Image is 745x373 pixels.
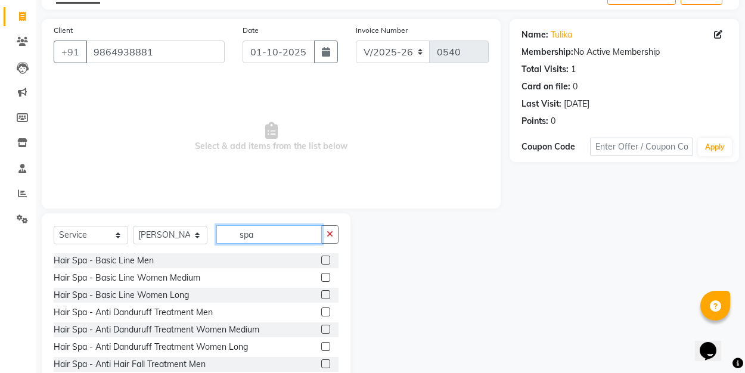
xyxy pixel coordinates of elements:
button: +91 [54,41,87,63]
input: Enter Offer / Coupon Code [590,138,693,156]
label: Date [243,25,259,36]
div: [DATE] [564,98,589,110]
iframe: chat widget [695,325,733,361]
div: Last Visit: [521,98,561,110]
div: No Active Membership [521,46,727,58]
div: Card on file: [521,80,570,93]
label: Invoice Number [356,25,408,36]
div: Hair Spa - Basic Line Women Medium [54,272,200,284]
div: 1 [571,63,576,76]
div: Hair Spa - Anti Danduruff Treatment Women Long [54,341,248,353]
div: 0 [551,115,555,128]
div: Hair Spa - Basic Line Women Long [54,289,189,301]
input: Search by Name/Mobile/Email/Code [86,41,225,63]
div: 0 [573,80,578,93]
div: Points: [521,115,548,128]
button: Apply [698,138,732,156]
div: Coupon Code [521,141,590,153]
div: Hair Spa - Anti Danduruff Treatment Men [54,306,213,319]
div: Hair Spa - Basic Line Men [54,254,154,267]
div: Hair Spa - Anti Hair Fall Treatment Men [54,358,206,371]
div: Hair Spa - Anti Danduruff Treatment Women Medium [54,324,259,336]
div: Name: [521,29,548,41]
div: Total Visits: [521,63,569,76]
a: Tulika [551,29,572,41]
div: Membership: [521,46,573,58]
span: Select & add items from the list below [54,77,489,197]
label: Client [54,25,73,36]
input: Search or Scan [216,225,322,244]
